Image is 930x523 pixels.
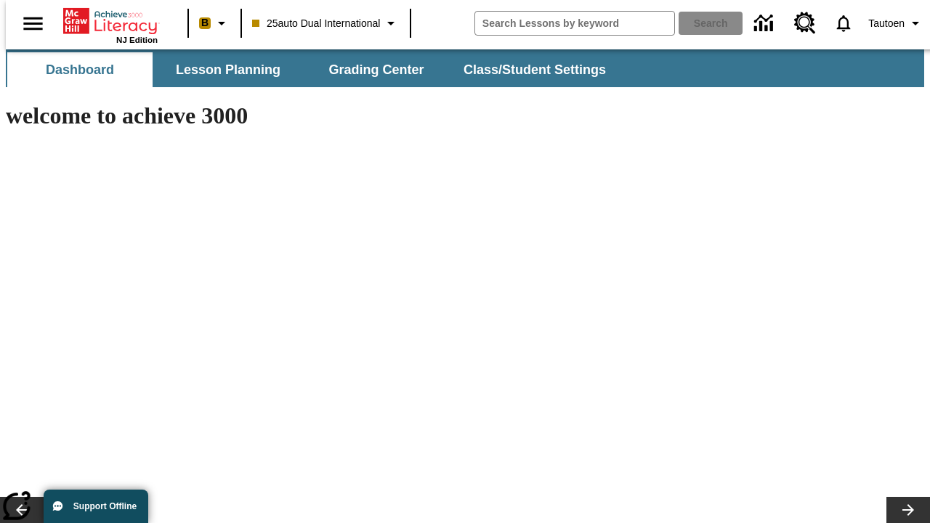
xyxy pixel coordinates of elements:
button: Boost Class color is peach. Change class color [193,10,236,36]
button: Lesson carousel, Next [886,497,930,523]
span: B [201,14,209,32]
div: SubNavbar [6,49,924,87]
input: search field [475,12,674,35]
button: Open side menu [12,2,54,45]
a: Data Center [745,4,785,44]
div: SubNavbar [6,52,619,87]
span: Tautoen [868,16,905,31]
button: Class/Student Settings [452,52,618,87]
button: Class: 25auto Dual International, Select your class [246,10,405,36]
button: Support Offline [44,490,148,523]
a: Home [63,7,158,36]
button: Dashboard [7,52,153,87]
div: Home [63,5,158,44]
button: Grading Center [304,52,449,87]
button: Profile/Settings [862,10,930,36]
a: Resource Center, Will open in new tab [785,4,825,43]
span: NJ Edition [116,36,158,44]
a: Notifications [825,4,862,42]
body: Maximum 600 characters [6,12,212,25]
h1: welcome to achieve 3000 [6,102,634,129]
span: Support Offline [73,501,137,511]
button: Lesson Planning [155,52,301,87]
span: 25auto Dual International [252,16,380,31]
